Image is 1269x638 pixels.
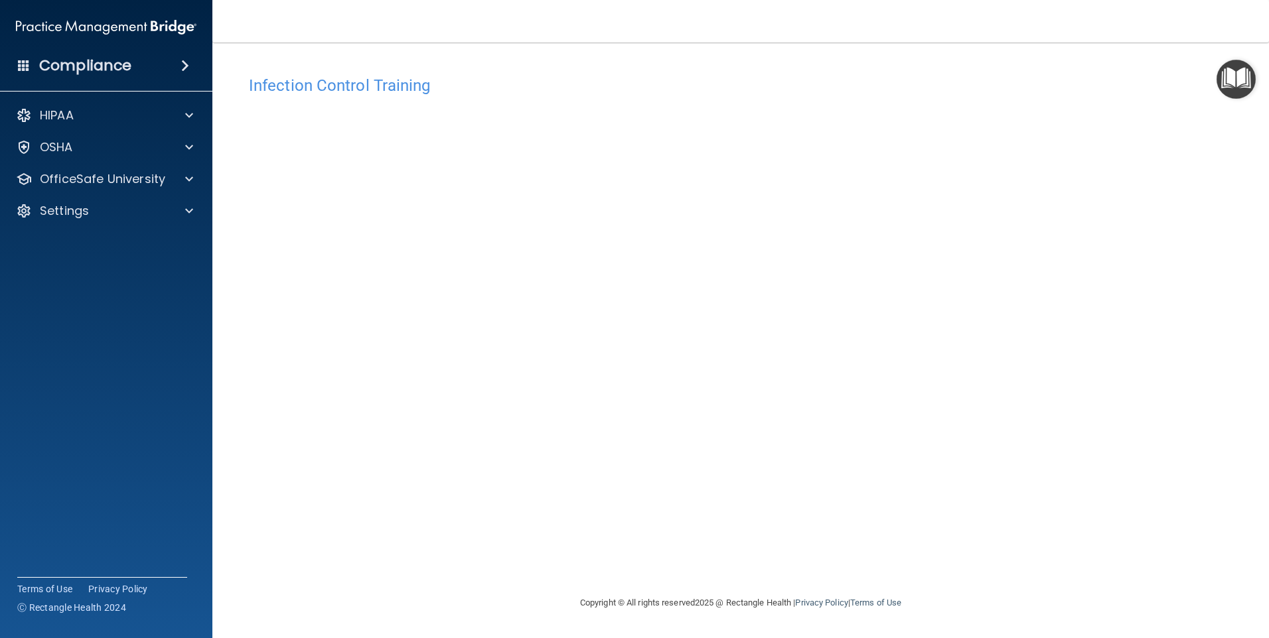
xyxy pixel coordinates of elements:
[1217,60,1256,99] button: Open Resource Center
[40,107,74,123] p: HIPAA
[16,14,196,40] img: PMB logo
[16,203,193,219] a: Settings
[39,56,131,75] h4: Compliance
[88,582,148,596] a: Privacy Policy
[249,101,913,509] iframe: infection-control-training
[40,171,165,187] p: OfficeSafe University
[16,139,193,155] a: OSHA
[795,598,848,607] a: Privacy Policy
[249,77,1232,94] h4: Infection Control Training
[17,601,126,614] span: Ⓒ Rectangle Health 2024
[40,139,73,155] p: OSHA
[850,598,901,607] a: Terms of Use
[16,171,193,187] a: OfficeSafe University
[1203,546,1253,597] iframe: Drift Widget Chat Controller
[498,582,983,624] div: Copyright © All rights reserved 2025 @ Rectangle Health | |
[40,203,89,219] p: Settings
[17,582,72,596] a: Terms of Use
[16,107,193,123] a: HIPAA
